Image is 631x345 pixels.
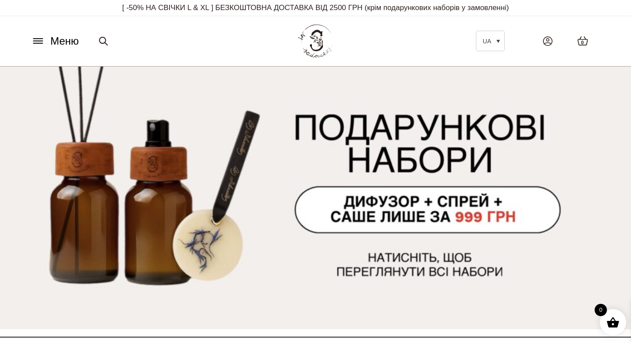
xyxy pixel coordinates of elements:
[483,38,491,45] span: UA
[476,31,505,51] a: UA
[50,33,79,49] span: Меню
[568,27,597,55] a: 0
[595,304,607,316] span: 0
[581,39,584,46] span: 0
[298,25,333,57] img: BY SADOVSKIY
[28,33,82,49] button: Меню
